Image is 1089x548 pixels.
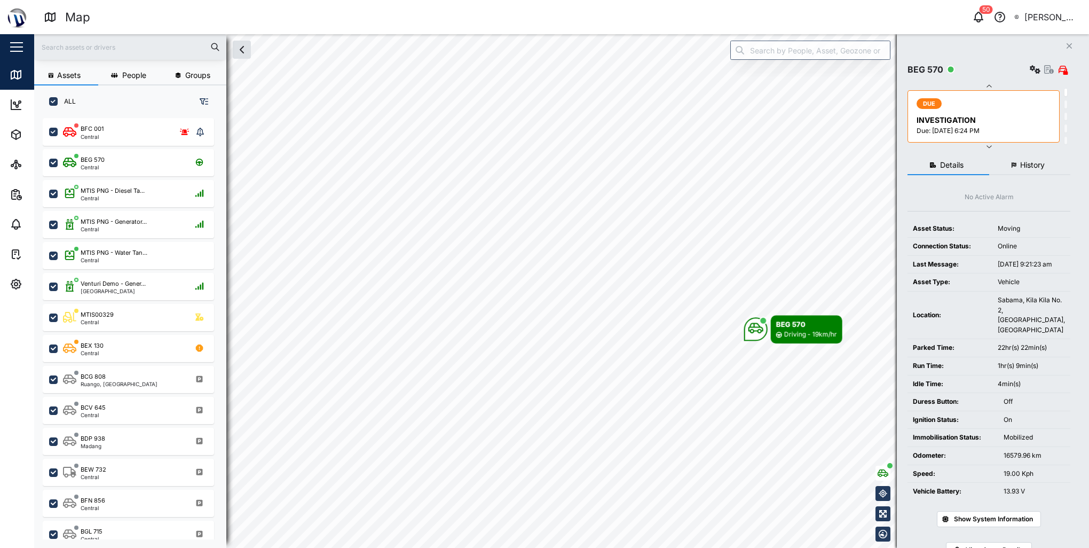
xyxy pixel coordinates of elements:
canvas: Map [34,34,1089,548]
div: On [1004,415,1065,425]
div: Run Time: [913,361,987,371]
div: Central [81,226,147,232]
div: Odometer: [913,451,993,461]
div: Mobilized [1004,433,1065,443]
div: MTIS00329 [81,310,114,319]
div: Vehicle Battery: [913,487,993,497]
div: Central [81,474,106,480]
div: Dashboard [28,99,76,111]
div: Sites [28,159,53,170]
button: Show System Information [937,511,1041,527]
div: Madang [81,443,105,449]
div: Central [81,350,104,356]
div: [GEOGRAPHIC_DATA] [81,288,146,294]
div: Sabama, Kila Kila No. 2, [GEOGRAPHIC_DATA], [GEOGRAPHIC_DATA] [998,295,1065,335]
div: MTIS PNG - Water Tan... [81,248,147,257]
div: grid [43,114,226,539]
div: MTIS PNG - Diesel Ta... [81,186,145,195]
input: Search assets or drivers [41,39,220,55]
div: 16579.96 km [1004,451,1065,461]
div: Duress Button: [913,397,993,407]
div: Central [81,257,147,263]
button: [PERSON_NAME] [PERSON_NAME] [1014,10,1080,25]
div: Central [81,412,106,418]
div: Online [998,241,1065,252]
div: Map [28,69,52,81]
div: Map marker [744,315,842,343]
div: Reports [28,189,64,200]
div: Map [65,8,90,27]
div: Off [1004,397,1065,407]
div: Alarms [28,218,61,230]
span: DUE [923,99,936,108]
div: Immobilisation Status: [913,433,993,443]
div: Venturi Demo - Gener... [81,279,146,288]
div: Due: [DATE] 6:24 PM [917,126,1053,136]
div: Vehicle [998,277,1065,287]
div: Asset Status: [913,224,987,234]
div: [DATE] 9:21:23 am [998,260,1065,270]
div: 50 [980,5,993,14]
div: MTIS PNG - Generator... [81,217,147,226]
span: Details [940,161,964,169]
span: People [122,72,146,79]
div: Central [81,165,105,170]
img: Main Logo [5,5,29,29]
div: BEG 570 [776,319,837,330]
div: BEG 570 [81,155,105,165]
div: Assets [28,129,61,140]
div: Central [81,536,102,542]
div: Ignition Status: [913,415,993,425]
div: BFN 856 [81,496,105,505]
div: INVESTIGATION [917,114,1053,126]
div: Central [81,134,104,139]
div: Idle Time: [913,379,987,389]
div: Location: [913,310,987,320]
div: BDP 938 [81,434,105,443]
div: Last Message: [913,260,987,270]
div: BCG 808 [81,372,106,381]
div: 4min(s) [998,379,1065,389]
div: 19.00 Kph [1004,469,1065,479]
div: Central [81,319,114,325]
input: Search by People, Asset, Geozone or Place [730,41,890,60]
div: Driving - 19km/hr [784,330,837,340]
span: Assets [57,72,81,79]
label: ALL [58,97,76,106]
div: Connection Status: [913,241,987,252]
div: Parked Time: [913,343,987,353]
div: Asset Type: [913,277,987,287]
div: No Active Alarm [965,192,1014,202]
div: BCV 645 [81,403,106,412]
div: Moving [998,224,1065,234]
span: Groups [185,72,210,79]
div: BFC 001 [81,124,104,134]
div: Central [81,195,145,201]
span: Show System Information [954,512,1033,527]
div: 13.93 V [1004,487,1065,497]
div: 1hr(s) 9min(s) [998,361,1065,371]
span: History [1020,161,1045,169]
div: Ruango, [GEOGRAPHIC_DATA] [81,381,157,387]
div: Speed: [913,469,993,479]
div: Central [81,505,105,511]
div: BEX 130 [81,341,104,350]
div: Tasks [28,248,57,260]
div: Settings [28,278,66,290]
div: BGL 715 [81,527,102,536]
div: BEG 570 [907,63,943,76]
div: [PERSON_NAME] [PERSON_NAME] [1024,11,1080,24]
div: BEW 732 [81,465,106,474]
div: 22hr(s) 22min(s) [998,343,1065,353]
